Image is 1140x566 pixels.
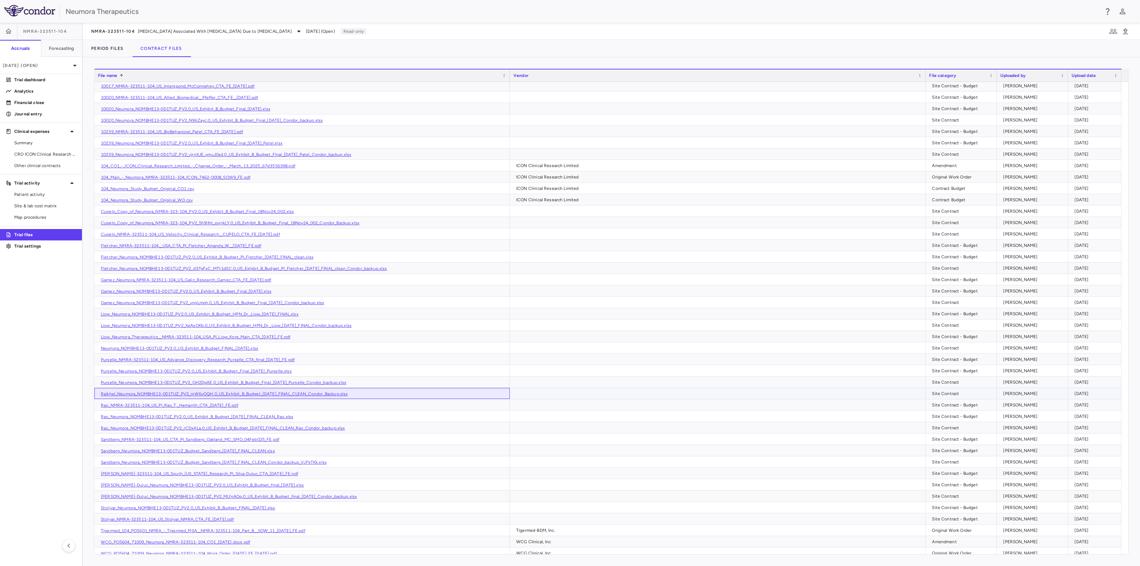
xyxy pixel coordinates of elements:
span: NMRA-323511-104 [91,28,135,34]
div: [DATE] [1074,411,1118,422]
div: Neumora Therapeutics [66,6,1099,17]
a: Rao_NMRA-323511-104_US_PI_Rao_T._Hemanth_CTA_[DATE]_FE.pdf [101,403,238,408]
span: Uploaded by [1000,73,1026,78]
div: [PERSON_NAME] [1003,308,1064,320]
div: Site Contract [932,297,993,308]
div: [PERSON_NAME] [1003,422,1064,433]
div: Site Contract - Budget [932,399,993,411]
a: Rao_Neumora_NOMBHE13-0D1TUZ_PV2.0_US_Exhibit_B_Budget_[DATE]_FINAL_CLEAN_Rao.xlsx [101,414,293,419]
div: [DATE] [1074,320,1118,331]
div: Site Contract - Budget [932,445,993,456]
a: Sandberg_Neumora_NOMBHE13-0D1TUZ_Budget_Sandberg_[DATE]_FINAL_CLEAN_Condor_backup_VJFkTKk.xlsx [101,460,327,465]
div: [DATE] [1074,183,1118,194]
div: [DATE] [1074,342,1118,354]
h6: Forecasting [49,45,74,52]
div: [PERSON_NAME] [1003,354,1064,365]
div: Site Contract [932,377,993,388]
a: 10239_Neumora_NOMBHE13-0D1TUZ_PV2.0_US_Exhibit_B_Budget_Final_[DATE]_Patel.xlsx [101,141,283,146]
div: [PERSON_NAME] [1003,103,1064,114]
div: [PERSON_NAME] [1003,149,1064,160]
div: Site Contract - Budget [932,103,993,114]
div: [DATE] [1074,547,1118,559]
h6: Accruals [11,45,30,52]
div: [DATE] [1074,513,1118,525]
div: [DATE] [1074,365,1118,377]
p: Analytics [14,88,76,94]
div: [PERSON_NAME] [1003,342,1064,354]
div: [PERSON_NAME] [1003,171,1064,183]
div: Site Contract [932,263,993,274]
div: [PERSON_NAME] [1003,445,1064,456]
p: Financial close [14,99,76,106]
div: Site Contract - Budget [932,308,993,320]
a: [PERSON_NAME]-Duluc_Neumora_NOMBHE13-0D1TUZ_PV2.0_US_Exhibit_B_Budget_final_[DATE].xlsx [101,483,304,488]
p: [DATE] (Open) [3,62,71,69]
a: Gamez_Neumora_NMRA-323511-104_US_Galiz_Research_Gamez_CTA_FE_[DATE].pdf [101,277,271,282]
div: Site Contract [932,217,993,228]
a: Tigermed_104_PO5601_NMRA_-_Tigermed_MSA__NMRA-323511-104_Part_B__SOW_11_[DATE]_FE.pdf [101,528,305,533]
div: [PERSON_NAME] [1003,251,1064,263]
div: [DATE] [1074,354,1118,365]
div: [PERSON_NAME] [1003,183,1064,194]
div: [PERSON_NAME] [1003,217,1064,228]
span: NMRA-323511-104 [23,28,67,34]
div: WCG Clinical, Inc [516,536,922,547]
div: [PERSON_NAME] [1003,137,1064,149]
p: Trial activity [14,180,68,186]
div: [DATE] [1074,536,1118,547]
p: Trial files [14,232,76,238]
div: [DATE] [1074,263,1118,274]
div: [PERSON_NAME] [1003,206,1064,217]
div: [PERSON_NAME] [1003,126,1064,137]
div: Site Contract - Budget [932,433,993,445]
div: [DATE] [1074,160,1118,171]
div: [DATE] [1074,433,1118,445]
a: 10239_NMRA-323511-104_US_BioBehavioral_Patel_CTA_FE_[DATE].pdf [101,129,243,134]
a: Liow_Neumora_Therapeutics__NMRA-323511-104_USA_PI_Liow_Kore_Main_CTA_[DATE]_FE.pdf [101,334,290,339]
span: [DATE] (Open) [306,28,335,35]
div: [DATE] [1074,194,1118,206]
a: [PERSON_NAME]-323511-104_US_South_[US_STATE]_Research_PI_Silva-Duluc_CTA_[DATE]_FE.pdf [101,471,298,476]
div: [PERSON_NAME] [1003,490,1064,502]
a: Gamez_Neumora_NOMBHE13-0D1TUZ_PV2_vngLmph.0_US_Exhibit_B_Budget_Final_[DATE]_Condor_backup.xlsx [101,300,324,305]
div: Contract Budget [932,183,993,194]
div: [DATE] [1074,137,1118,149]
div: Site Contract - Budget [932,513,993,525]
div: Site Contract - Budget [932,479,993,490]
div: Amendment [932,536,993,547]
div: WCG Clinical, Inc [516,547,922,559]
a: Fletcher_NMRA-323511-104__USA_CTA_PI_Fletcher_Amanda_W__[DATE]_FE.pdf [101,243,261,248]
div: [PERSON_NAME] [1003,263,1064,274]
div: [DATE] [1074,126,1118,137]
div: [DATE] [1074,114,1118,126]
div: [DATE] [1074,103,1118,114]
div: Site Contract [932,228,993,240]
div: [DATE] [1074,171,1118,183]
span: Summary [14,140,76,146]
div: Site Contract - Budget [932,285,993,297]
div: Site Contract - Budget [932,240,993,251]
span: CRO ICON Clinical Research Limited [14,151,76,157]
a: WCG_PO5604_71009_Neumora_NMRA-323511-104_Work_Order_[DATE]_FE_[DATE].pdf [101,551,277,556]
div: [DATE] [1074,388,1118,399]
div: Site Contract [932,490,993,502]
a: Cupelo_Copy_of_Neumora_NMRA-323-104_PV2_5h9lIht_pvrrkLY.0_US_Exhibit_B_Budget_Final_18Nov24_002_C... [101,220,359,225]
a: Raikhel_Neumora_NOMBHE13-0D1TUZ_PV2_mW6vOQH.0_US_Exhibit_B_Budget_[DATE]_FINAL_CLEAN_Condor_Backu... [101,391,348,396]
div: Contract Budget [932,194,993,206]
div: [DATE] [1074,445,1118,456]
div: Site Contract [932,388,993,399]
a: [PERSON_NAME]-Duluc_Neumora_NOMBHE13-0D1TUZ_PV2_MLfnAOq.0_US_Exhibit_B_Budget_final_[DATE]_Condor... [101,494,357,499]
div: [PERSON_NAME] [1003,411,1064,422]
button: Period Files [83,40,132,57]
a: 10020_Neumora_NOMBHE13-0D1TUZ_PV2_N96Zayc.0_US_Exhibit_B_Budget_Final_[DATE]_Condor_backup.xlsx [101,118,323,123]
div: Site Contract [932,114,993,126]
a: Purselle_Neumora_NOMBHE13-0D1TUZ_PV2_GH2DgAE.0_US_Exhibit_B_Budget_Final_[DATE]_Purselle_Condor_b... [101,380,346,385]
div: [PERSON_NAME] [1003,228,1064,240]
div: [PERSON_NAME] [1003,331,1064,342]
div: [PERSON_NAME] [1003,536,1064,547]
div: [DATE] [1074,297,1118,308]
div: Site Contract - Budget [932,354,993,365]
div: [DATE] [1074,399,1118,411]
div: Site Contract - Budget [932,274,993,285]
div: [PERSON_NAME] [1003,194,1064,206]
